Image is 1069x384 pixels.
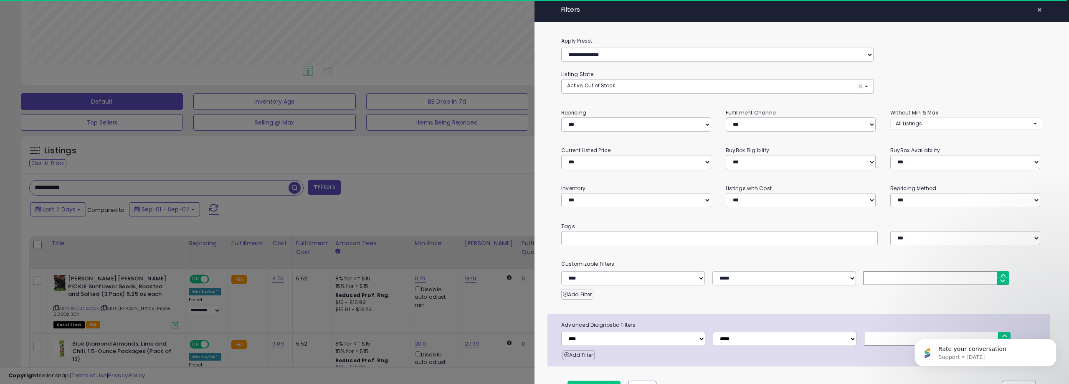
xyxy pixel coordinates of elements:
small: Customizable Filters [555,259,1049,269]
button: × [1034,4,1046,16]
label: Apply Preset: [555,36,1049,46]
small: Repricing Method [890,185,937,192]
h4: Filters [561,6,1042,13]
small: Tags [555,222,1049,231]
span: Advanced Diagnostic Filters [555,320,1050,330]
small: BuyBox Availability [890,147,940,154]
small: Current Listed Price [561,147,610,154]
button: Add Filter [562,350,595,360]
small: Without Min & Max [890,109,938,116]
span: × [1037,4,1042,16]
small: BuyBox Eligibility [726,147,769,154]
small: Fulfillment Channel [726,109,777,116]
span: All Listings [896,120,922,127]
button: All Listings [890,117,1042,130]
span: Active, Out of Stock [567,82,615,89]
span: × [858,82,863,91]
button: Add Filter [561,290,593,300]
button: Active, Out of Stock × [562,79,874,93]
small: Listing State [561,71,593,78]
small: Listings with Cost [726,185,772,192]
small: Repricing [561,109,586,116]
small: Inventory [561,185,585,192]
iframe: Intercom notifications message [902,321,1069,380]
